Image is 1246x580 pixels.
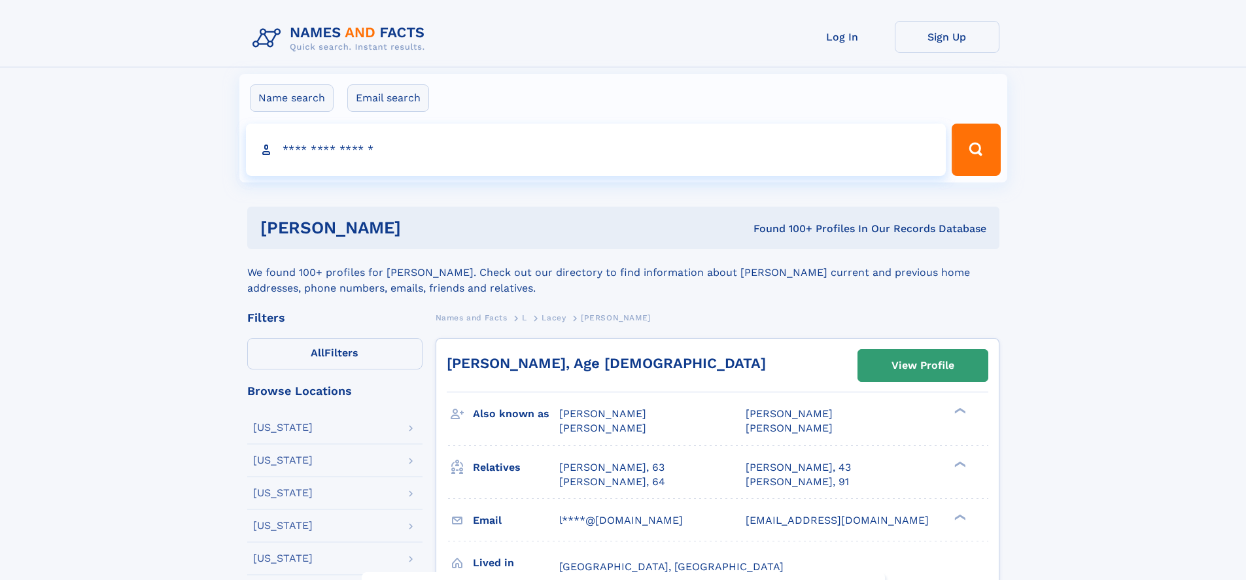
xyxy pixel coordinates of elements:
a: [PERSON_NAME], Age [DEMOGRAPHIC_DATA] [447,355,766,371]
span: All [311,347,324,359]
span: [GEOGRAPHIC_DATA], [GEOGRAPHIC_DATA] [559,560,784,573]
h3: Email [473,509,559,532]
div: [US_STATE] [253,553,313,564]
a: Log In [790,21,895,53]
div: View Profile [891,350,954,381]
div: ❯ [951,460,967,468]
div: [US_STATE] [253,488,313,498]
a: [PERSON_NAME], 43 [746,460,851,475]
label: Filters [247,338,423,369]
span: [EMAIL_ADDRESS][DOMAIN_NAME] [746,514,929,526]
div: Browse Locations [247,385,423,397]
div: ❯ [951,407,967,415]
a: View Profile [858,350,988,381]
a: [PERSON_NAME], 91 [746,475,849,489]
button: Search Button [952,124,1000,176]
h3: Relatives [473,456,559,479]
h3: Lived in [473,552,559,574]
span: [PERSON_NAME] [559,422,646,434]
div: We found 100+ profiles for [PERSON_NAME]. Check out our directory to find information about [PERS... [247,249,999,296]
input: search input [246,124,946,176]
a: Names and Facts [436,309,508,326]
span: Lacey [542,313,566,322]
img: Logo Names and Facts [247,21,436,56]
label: Email search [347,84,429,112]
div: [US_STATE] [253,455,313,466]
div: Filters [247,312,423,324]
span: [PERSON_NAME] [581,313,651,322]
span: [PERSON_NAME] [559,407,646,420]
div: [US_STATE] [253,520,313,531]
a: Sign Up [895,21,999,53]
a: [PERSON_NAME], 63 [559,460,665,475]
a: Lacey [542,309,566,326]
div: ❯ [951,513,967,521]
span: [PERSON_NAME] [746,422,833,434]
label: Name search [250,84,334,112]
span: [PERSON_NAME] [746,407,833,420]
div: Found 100+ Profiles In Our Records Database [577,222,986,236]
a: [PERSON_NAME], 64 [559,475,665,489]
a: L [522,309,527,326]
span: L [522,313,527,322]
h3: Also known as [473,403,559,425]
div: [US_STATE] [253,422,313,433]
h1: [PERSON_NAME] [260,220,578,236]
